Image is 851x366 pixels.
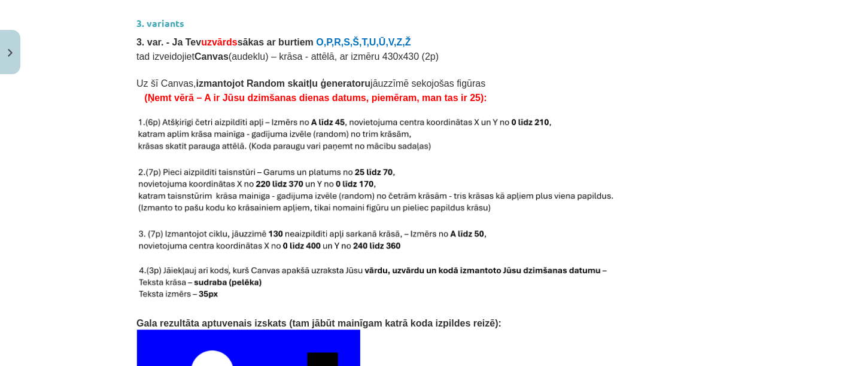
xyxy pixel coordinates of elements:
span: Uz šī Canvas, jāuzzīmē sekojošas figūras [136,78,485,89]
span: Gala rezultāta aptuvenais izskats (tam jābūt mainīgam katrā koda izpildes reizē): [136,318,502,328]
span: uzvārds [201,37,237,47]
b: Canvas [194,51,229,62]
span: tad izveidojiet (audeklu) – krāsa - attēlā, ar izmēru 430x430 (2p) [136,51,439,62]
span: 3. var. - Ja Tev sākas ar burtiem [136,37,314,47]
strong: 3. variants [136,17,184,29]
span: (Ņemt vērā – A ir Jūsu dzimšanas dienas datums, piemēram, man tas ir 25): [144,93,487,103]
span: O,P,R,S,Š,T,U,Ū,V,Z,Ž [316,37,411,47]
b: izmantojot Random skaitļu ģeneratoru [196,78,371,89]
img: icon-close-lesson-0947bae3869378f0d4975bcd49f059093ad1ed9edebbc8119c70593378902aed.svg [8,49,13,57]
